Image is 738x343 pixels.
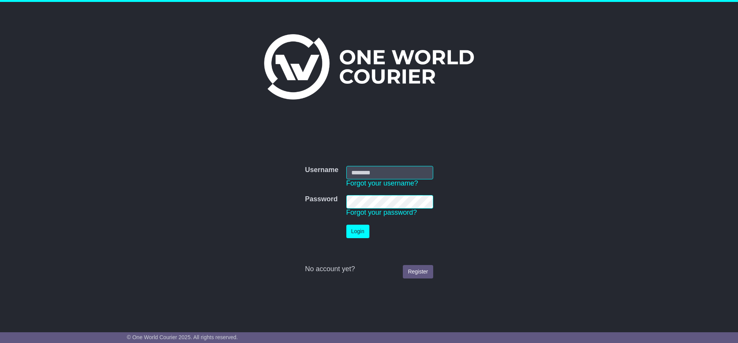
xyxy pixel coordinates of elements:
img: One World [264,34,474,99]
button: Login [346,225,369,238]
a: Register [403,265,433,278]
a: Forgot your password? [346,209,417,216]
div: No account yet? [305,265,433,273]
a: Forgot your username? [346,179,418,187]
span: © One World Courier 2025. All rights reserved. [127,334,238,340]
label: Password [305,195,337,204]
label: Username [305,166,338,174]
